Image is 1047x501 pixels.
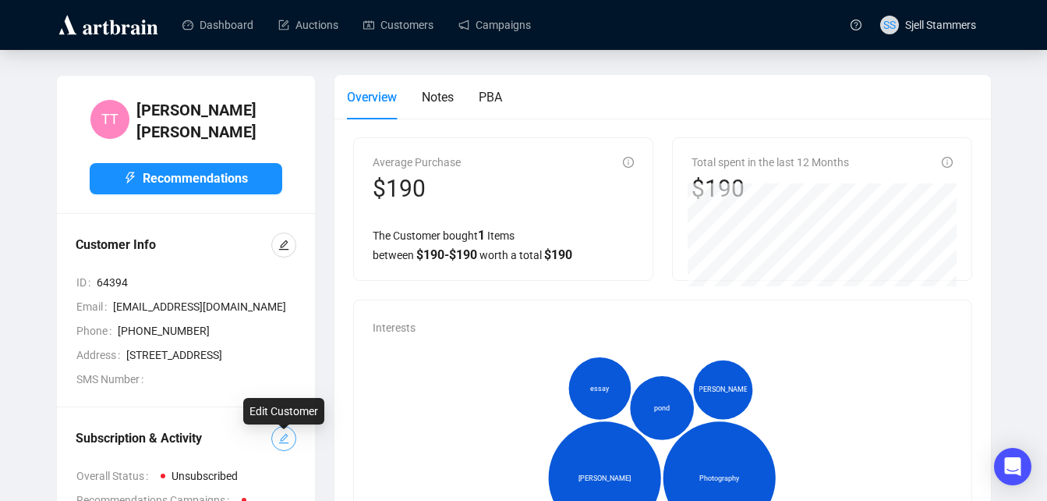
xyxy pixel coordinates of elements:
[347,90,397,105] span: Overview
[101,108,118,130] span: TT
[851,20,861,30] span: question-circle
[76,274,97,291] span: ID
[373,174,461,204] div: $190
[126,346,296,364] span: [STREET_ADDRESS]
[76,371,150,388] span: SMS Number
[278,433,289,444] span: edit
[76,236,271,254] div: Customer Info
[942,157,953,168] span: info-circle
[699,473,739,484] span: Photography
[696,385,748,396] span: [PERSON_NAME]
[76,429,271,448] div: Subscription & Activity
[692,156,849,169] span: Total spent in the last 12 Months
[479,90,502,105] span: PBA
[416,247,477,262] span: $ 190 - $ 190
[76,322,118,339] span: Phone
[56,12,161,37] img: logo
[478,228,485,243] span: 1
[76,467,154,485] span: Overall Status
[76,346,126,364] span: Address
[118,322,296,339] span: [PHONE_NUMBER]
[278,5,338,45] a: Auctions
[278,240,289,250] span: edit
[623,157,634,168] span: info-circle
[97,274,296,291] span: 64394
[172,470,238,482] span: Unsubscribed
[143,169,248,188] span: Recommendations
[90,163,282,194] button: Recommendations
[124,172,136,184] span: thunderbolt
[422,90,454,105] span: Notes
[590,383,609,394] span: essay
[363,5,433,45] a: Customers
[182,5,253,45] a: Dashboard
[883,16,896,34] span: SS
[373,322,416,334] span: Interests
[544,247,572,262] span: $ 190
[113,298,296,315] span: [EMAIL_ADDRESS][DOMAIN_NAME]
[578,473,631,484] span: [PERSON_NAME]
[136,99,282,143] h4: [PERSON_NAME] [PERSON_NAME]
[76,298,113,315] span: Email
[373,156,461,169] span: Average Purchase
[994,448,1031,485] div: Open Intercom Messenger
[692,174,849,204] div: $190
[905,19,976,31] span: Sjell Stammers
[243,398,324,425] div: Edit Customer
[458,5,531,45] a: Campaigns
[654,403,670,414] span: pond
[373,226,634,265] div: The Customer bought Items between worth a total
